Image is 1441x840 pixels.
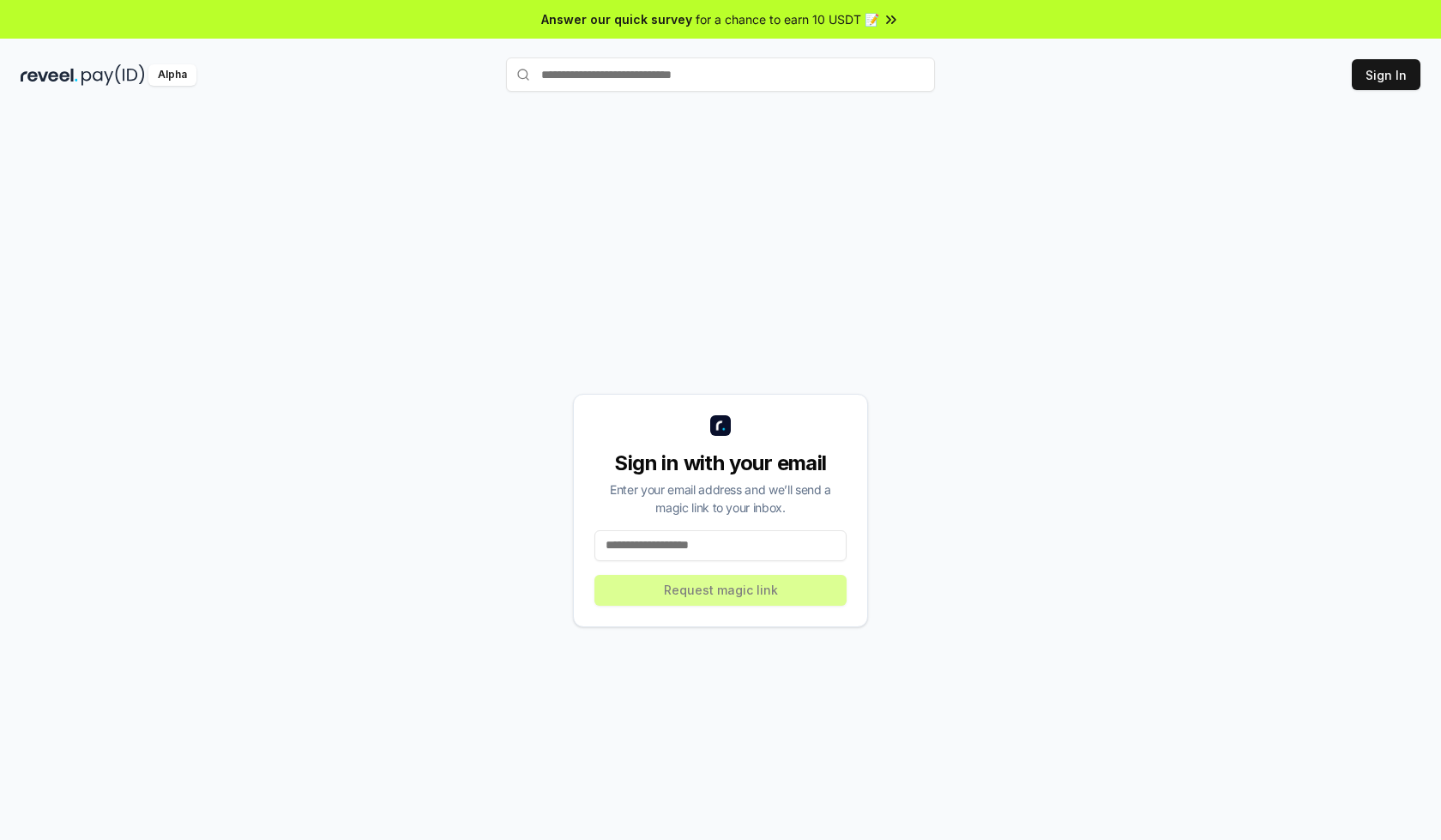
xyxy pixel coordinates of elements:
[696,10,879,28] span: for a chance to earn 10 USDT 📝
[594,480,847,517] div: Enter your email address and we’ll send a magic link to your inbox.
[81,64,145,86] img: pay_id
[21,64,78,86] img: reveel_dark
[710,415,731,436] img: logo_small
[148,64,196,86] div: Alpha
[1352,59,1420,90] button: Sign In
[541,10,692,28] span: Answer our quick survey
[594,450,847,477] div: Sign in with your email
